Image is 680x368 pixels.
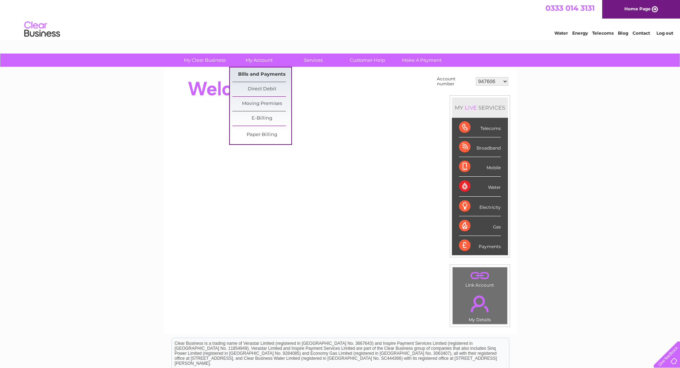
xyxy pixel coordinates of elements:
[459,216,501,236] div: Gas
[452,267,508,289] td: Link Account
[232,82,291,96] a: Direct Debit
[230,54,288,67] a: My Account
[463,104,478,111] div: LIVE
[232,67,291,82] a: Bills and Payments
[545,4,595,12] a: 0333 014 3131
[459,157,501,177] div: Mobile
[459,177,501,196] div: Water
[232,111,291,126] a: E-Billing
[232,128,291,142] a: Paper Billing
[284,54,343,67] a: Services
[435,75,474,88] td: Account number
[452,97,508,118] div: MY SERVICES
[392,54,451,67] a: Make A Payment
[459,118,501,137] div: Telecoms
[454,291,505,316] a: .
[454,269,505,282] a: .
[459,236,501,255] div: Payments
[554,30,568,36] a: Water
[618,30,628,36] a: Blog
[633,30,650,36] a: Contact
[452,289,508,324] td: My Details
[459,137,501,157] div: Broadband
[232,97,291,111] a: Moving Premises
[24,19,60,40] img: logo.png
[172,4,509,35] div: Clear Business is a trading name of Verastar Limited (registered in [GEOGRAPHIC_DATA] No. 3667643...
[459,197,501,216] div: Electricity
[572,30,588,36] a: Energy
[592,30,614,36] a: Telecoms
[656,30,673,36] a: Log out
[175,54,234,67] a: My Clear Business
[338,54,397,67] a: Customer Help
